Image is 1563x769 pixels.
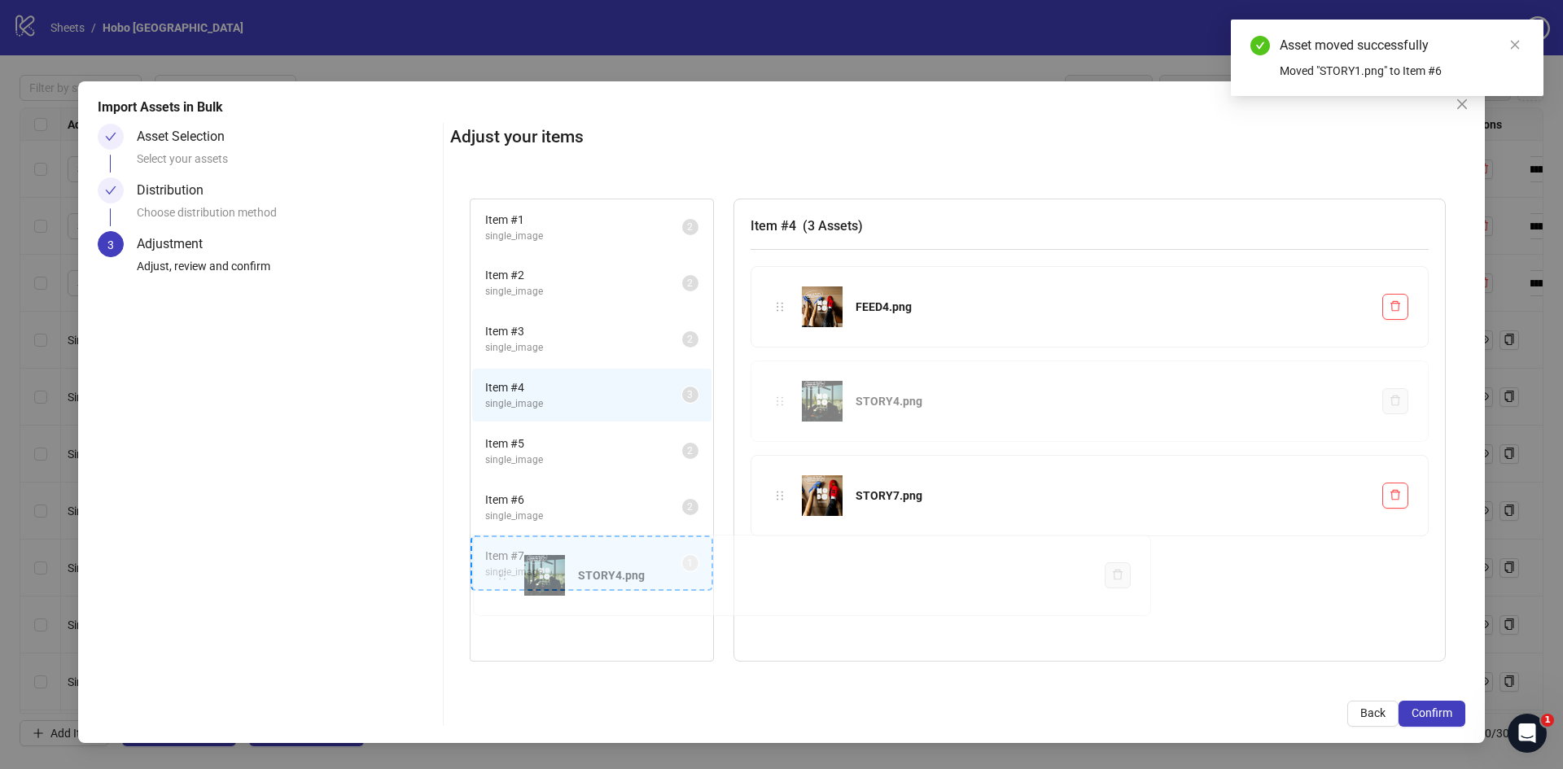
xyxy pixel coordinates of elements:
span: Confirm [1412,706,1452,719]
span: single_image [485,229,682,244]
span: Item # 1 [485,211,682,229]
span: Item # 4 [485,378,682,396]
button: Back [1347,701,1399,727]
span: check-circle [1250,36,1270,55]
div: Moved "STORY1.png" to Item #6 [1280,62,1524,80]
span: Item # 6 [485,491,682,509]
span: 1 [1541,714,1554,727]
div: Asset Selection [137,124,238,150]
img: STORY4.png [524,555,565,596]
span: 2 [687,334,693,345]
span: 3 [687,389,693,400]
sup: 2 [682,331,698,347]
span: 2 [687,221,693,233]
button: Confirm [1399,701,1465,727]
iframe: Intercom live chat [1508,714,1547,753]
sup: 2 [682,443,698,459]
div: Import Assets in Bulk [98,98,1465,117]
span: Item # 3 [485,322,682,340]
div: Distribution [137,177,217,203]
span: single_image [485,340,682,356]
span: 2 [687,445,693,457]
span: single_image [485,396,682,412]
span: Item # 2 [485,266,682,284]
span: close [1509,39,1521,50]
div: Choose distribution method [137,203,436,231]
span: single_image [485,284,682,299]
div: Asset moved successfully [1280,36,1524,55]
button: Delete [1105,562,1131,588]
span: 2 [687,277,693,289]
span: 2 [687,501,693,513]
span: holder [497,570,508,581]
sup: 2 [682,219,698,235]
sup: 3 [682,387,698,403]
span: check [105,185,116,196]
span: single_image [485,452,682,468]
span: single_image [485,509,682,524]
sup: 2 [682,275,698,291]
div: Adjust, review and confirm [137,257,436,285]
div: Adjustment [137,231,216,257]
span: Back [1360,706,1386,719]
div: STORY4.png [578,566,1092,584]
div: Select your assets [137,150,436,177]
span: Item # 5 [485,435,682,452]
div: holder [493,566,511,584]
a: Close [1506,36,1524,54]
span: 3 [107,238,114,251]
span: check [105,131,116,142]
sup: 2 [682,499,698,515]
h2: Adjust your items [450,124,1465,151]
